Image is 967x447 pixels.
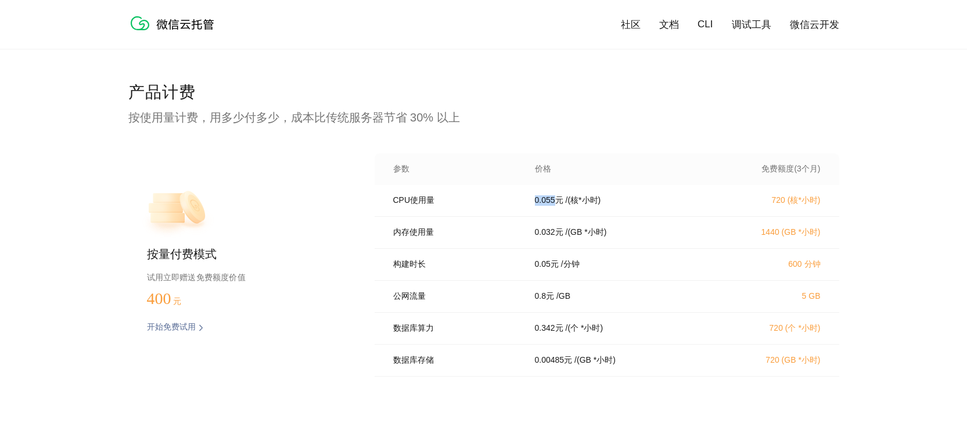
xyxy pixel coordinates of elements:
[574,355,616,366] p: / (GB *小时)
[393,164,519,174] p: 参数
[147,289,205,308] p: 400
[718,355,821,366] p: 720 (GB *小时)
[556,291,570,302] p: / GB
[393,323,519,334] p: 数据库算力
[732,18,771,31] a: 调试工具
[393,227,519,238] p: 内存使用量
[173,297,181,306] span: 元
[147,270,337,285] p: 试用立即赠送免费额度价值
[128,12,221,35] img: 微信云托管
[566,227,607,238] p: / (GB *小时)
[718,164,821,174] p: 免费额度(3个月)
[535,259,559,270] p: 0.05 元
[535,355,573,366] p: 0.00485 元
[535,164,551,174] p: 价格
[698,19,713,30] a: CLI
[566,323,603,334] p: / (个 *小时)
[393,291,519,302] p: 公网流量
[718,195,821,206] p: 720 (核*小时)
[659,18,679,31] a: 文档
[147,322,196,334] p: 开始免费试用
[718,227,821,238] p: 1440 (GB *小时)
[621,18,641,31] a: 社区
[128,27,221,37] a: 微信云托管
[393,259,519,270] p: 构建时长
[561,259,580,270] p: / 分钟
[535,291,554,302] p: 0.8 元
[128,81,839,105] p: 产品计费
[718,323,821,334] p: 720 (个 *小时)
[535,227,563,238] p: 0.032 元
[790,18,839,31] a: 微信云开发
[535,195,563,206] p: 0.055 元
[147,246,337,263] p: 按量付费模式
[718,259,821,270] p: 600 分钟
[718,291,821,301] p: 5 GB
[535,323,563,334] p: 0.342 元
[393,355,519,366] p: 数据库存储
[566,195,601,206] p: / (核*小时)
[128,109,839,126] p: 按使用量计费，用多少付多少，成本比传统服务器节省 30% 以上
[393,195,519,206] p: CPU使用量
